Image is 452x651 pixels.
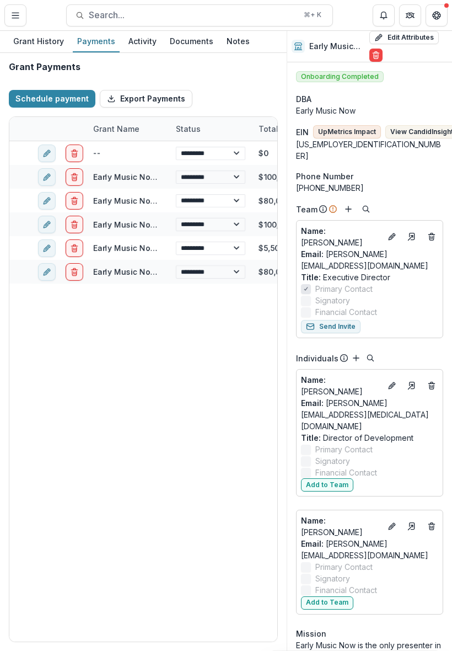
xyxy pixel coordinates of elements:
button: UpMetrics Impact [313,125,381,138]
a: Email: [PERSON_NAME][EMAIL_ADDRESS][DOMAIN_NAME] [301,248,438,271]
div: Status [169,123,207,135]
p: Executive Director [301,271,438,283]
button: Send Invite [301,320,360,333]
p: Individuals [296,353,338,364]
h2: Early Music Now [309,42,365,51]
button: delete [66,168,83,186]
a: Email: [PERSON_NAME][EMAIL_ADDRESS][MEDICAL_DATA][DOMAIN_NAME] [301,397,438,432]
div: $100,000 [252,212,335,236]
a: Go to contact [403,377,421,394]
span: Financial Contact [315,584,377,596]
span: Name : [301,375,326,385]
h2: Grant Payments [9,62,80,72]
span: Name : [301,516,326,525]
button: edit [38,168,56,186]
span: Mission [296,628,326,639]
div: Documents [165,33,218,49]
div: $80,000 [252,260,335,284]
div: Grant Name [87,117,169,141]
a: Go to contact [403,228,421,246]
button: edit [38,145,56,162]
div: [US_EMPLOYER_IDENTIFICATION_NUMBER] [296,138,443,162]
a: Email: [PERSON_NAME][EMAIL_ADDRESS][DOMAIN_NAME] [301,538,438,561]
span: Signatory [315,295,350,306]
button: Delete [369,49,383,62]
button: Edit Attributes [369,31,439,44]
button: Deletes [425,520,438,533]
span: Signatory [315,573,350,584]
a: Early Music Now - 2023 Grant Request [93,243,243,253]
p: [PERSON_NAME] [301,374,381,397]
a: Name: [PERSON_NAME] [301,515,381,538]
button: Toggle Menu [4,4,26,26]
a: Early Music Now - 2023 - Temelio General [PERSON_NAME] Proposal [93,172,359,182]
button: delete [66,192,83,210]
button: Get Help [426,4,448,26]
div: [PHONE_NUMBER] [296,182,443,194]
div: Total Grant Amount [252,117,335,141]
span: DBA [296,93,311,105]
button: delete [66,263,83,281]
div: Grant Name [87,123,146,135]
button: Schedule payment [9,90,95,108]
span: Primary Contact [315,444,373,455]
div: ⌘ + K [302,9,324,21]
a: Activity [124,31,161,52]
div: Grant History [9,33,68,49]
p: Team [296,204,318,215]
a: Early Music Now - 2023 Grant Proposal [93,196,245,205]
span: Phone Number [296,170,353,182]
button: Partners [399,4,421,26]
button: delete [66,145,83,162]
button: Deletes [425,379,438,392]
button: edit [38,216,56,233]
button: Add to Team [301,596,353,610]
span: Financial Contact [315,306,377,318]
a: Early Music Now - 2023 - Temelio General [PERSON_NAME] Proposal [93,220,359,229]
div: Status [169,117,252,141]
span: Onboarding Completed [296,71,384,82]
span: Primary Contact [315,561,373,573]
a: Early Music Now - 2023 Grant Proposal [93,267,245,276]
div: Total Grant Amount [252,123,335,135]
span: Primary Contact [315,283,373,295]
span: Email: [301,539,324,548]
button: delete [66,216,83,233]
div: $5,500 [252,236,335,260]
div: $0 [252,141,335,165]
div: $100,000 [252,165,335,189]
span: Email: [301,398,324,408]
span: Title : [301,273,321,282]
span: Email: [301,249,324,259]
button: Edit [385,379,399,392]
span: Title : [301,433,321,442]
span: Search... [89,10,297,20]
span: Name : [301,226,326,236]
button: Add [342,202,355,216]
a: Payments [73,31,120,52]
button: Search [364,351,377,365]
div: Payments [73,33,120,49]
button: Edit [385,520,399,533]
button: Search [359,202,373,216]
button: Add [349,351,363,365]
span: Financial Contact [315,467,377,478]
button: edit [38,192,56,210]
div: Early Music Now [296,105,443,116]
button: edit [38,239,56,257]
a: Name: [PERSON_NAME] [301,225,381,248]
button: Edit [385,230,399,243]
p: [PERSON_NAME] [301,225,381,248]
a: Name: [PERSON_NAME] [301,374,381,397]
div: Notes [222,33,254,49]
button: Export Payments [100,90,192,108]
div: Activity [124,33,161,49]
button: edit [38,263,56,281]
a: Go to contact [403,517,421,535]
p: Director of Development [301,432,438,444]
a: Documents [165,31,218,52]
button: Search... [66,4,333,26]
button: Add to Team [301,478,353,492]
